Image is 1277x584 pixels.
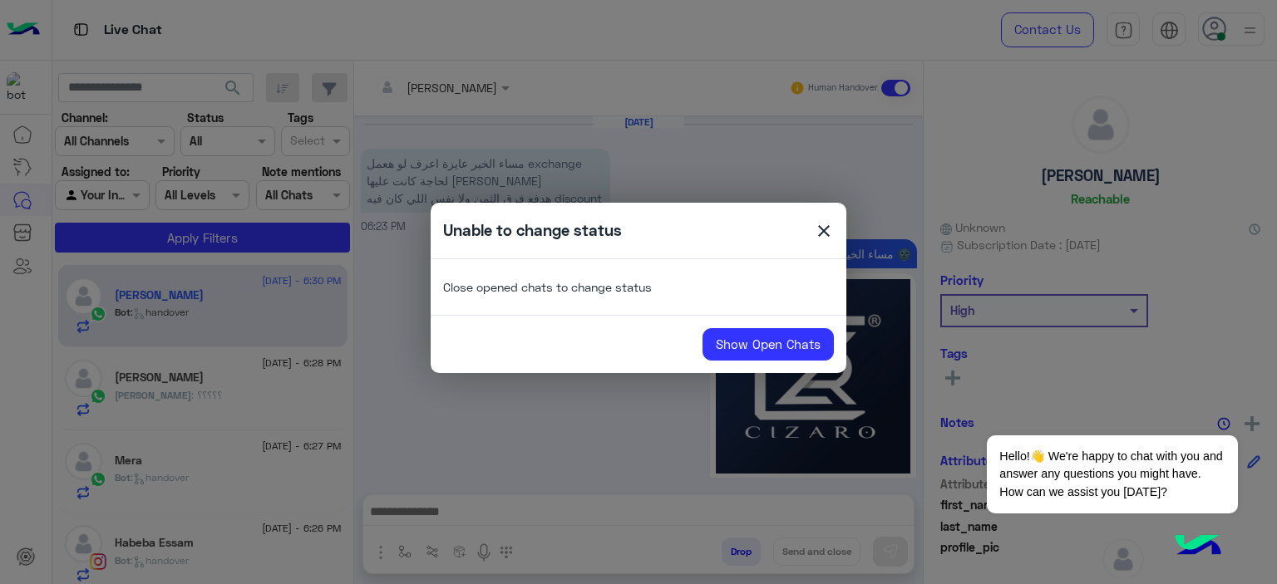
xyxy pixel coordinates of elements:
[987,435,1237,513] span: Hello!👋 We're happy to chat with you and answer any questions you might have. How can we assist y...
[443,221,622,240] h5: Unable to change status
[443,259,834,314] p: Close opened chats to change status
[703,328,834,361] a: Show Open Chats
[1169,518,1227,576] img: hulul-logo.png
[814,221,834,246] span: close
